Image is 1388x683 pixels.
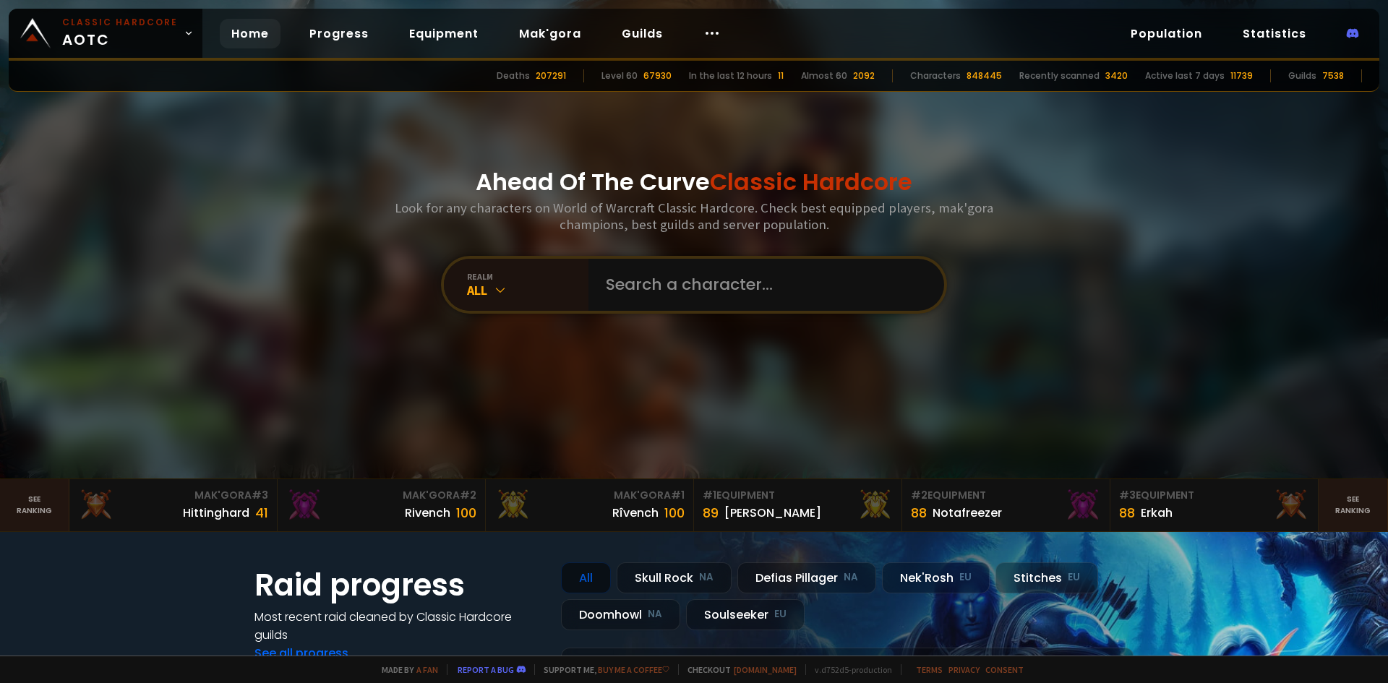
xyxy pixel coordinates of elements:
[561,599,680,630] div: Doomhowl
[416,664,438,675] a: a fan
[1145,69,1225,82] div: Active last 7 days
[1119,488,1309,503] div: Equipment
[933,504,1002,522] div: Notafreezer
[694,479,902,531] a: #1Equipment89[PERSON_NAME]
[298,19,380,48] a: Progress
[1119,488,1136,502] span: # 3
[1119,503,1135,523] div: 88
[9,9,202,58] a: Classic HardcoreAOTC
[671,488,685,502] span: # 1
[985,664,1024,675] a: Consent
[643,69,672,82] div: 67930
[778,69,784,82] div: 11
[1068,570,1080,585] small: EU
[286,488,476,503] div: Mak'Gora
[734,664,797,675] a: [DOMAIN_NAME]
[911,488,928,502] span: # 2
[724,504,821,522] div: [PERSON_NAME]
[805,664,892,675] span: v. d752d5 - production
[1141,504,1173,522] div: Erkah
[916,664,943,675] a: Terms
[1230,69,1253,82] div: 11739
[467,282,588,298] div: All
[1322,69,1344,82] div: 7538
[844,570,858,585] small: NA
[69,479,278,531] a: Mak'Gora#3Hittinghard41
[497,69,530,82] div: Deaths
[995,562,1098,593] div: Stitches
[373,664,438,675] span: Made by
[534,664,669,675] span: Support me,
[910,69,961,82] div: Characters
[902,479,1110,531] a: #2Equipment88Notafreezer
[612,504,659,522] div: Rîvench
[467,271,588,282] div: realm
[601,69,638,82] div: Level 60
[398,19,490,48] a: Equipment
[536,69,566,82] div: 207291
[62,16,178,51] span: AOTC
[1119,19,1214,48] a: Population
[774,607,787,622] small: EU
[254,562,544,608] h1: Raid progress
[597,259,927,311] input: Search a character...
[254,608,544,644] h4: Most recent raid cleaned by Classic Hardcore guilds
[737,562,876,593] div: Defias Pillager
[389,199,999,233] h3: Look for any characters on World of Warcraft Classic Hardcore. Check best equipped players, mak'g...
[494,488,685,503] div: Mak'Gora
[948,664,980,675] a: Privacy
[405,504,450,522] div: Rivench
[703,503,719,523] div: 89
[1105,69,1128,82] div: 3420
[648,607,662,622] small: NA
[460,488,476,502] span: # 2
[686,599,805,630] div: Soulseeker
[561,562,611,593] div: All
[456,503,476,523] div: 100
[703,488,893,503] div: Equipment
[1110,479,1319,531] a: #3Equipment88Erkah
[911,488,1101,503] div: Equipment
[254,645,348,661] a: See all progress
[1288,69,1316,82] div: Guilds
[486,479,694,531] a: Mak'Gora#1Rîvench100
[1019,69,1100,82] div: Recently scanned
[610,19,674,48] a: Guilds
[598,664,669,675] a: Buy me a coffee
[882,562,990,593] div: Nek'Rosh
[959,570,972,585] small: EU
[476,165,912,199] h1: Ahead Of The Curve
[1319,479,1388,531] a: Seeranking
[664,503,685,523] div: 100
[967,69,1002,82] div: 848445
[699,570,714,585] small: NA
[78,488,268,503] div: Mak'Gora
[678,664,797,675] span: Checkout
[62,16,178,29] small: Classic Hardcore
[617,562,732,593] div: Skull Rock
[1231,19,1318,48] a: Statistics
[458,664,514,675] a: Report a bug
[911,503,927,523] div: 88
[689,69,772,82] div: In the last 12 hours
[278,479,486,531] a: Mak'Gora#2Rivench100
[507,19,593,48] a: Mak'gora
[801,69,847,82] div: Almost 60
[703,488,716,502] span: # 1
[255,503,268,523] div: 41
[183,504,249,522] div: Hittinghard
[252,488,268,502] span: # 3
[853,69,875,82] div: 2092
[220,19,280,48] a: Home
[710,166,912,198] span: Classic Hardcore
